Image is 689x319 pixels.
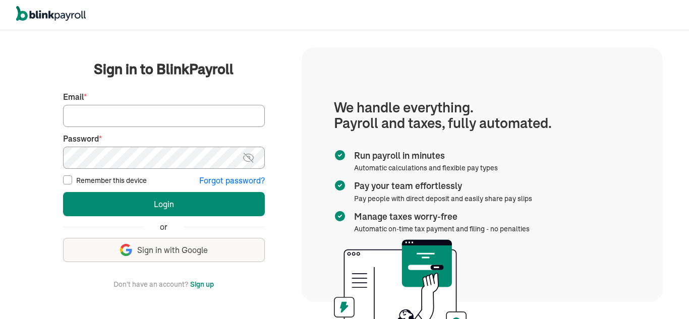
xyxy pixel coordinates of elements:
[354,224,530,233] span: Automatic on-time tax payment and filing - no penalties
[113,278,188,290] span: Don't have an account?
[137,244,208,256] span: Sign in with Google
[354,163,498,172] span: Automatic calculations and flexible pay types
[63,133,265,145] label: Password
[334,149,346,161] img: checkmark
[354,194,532,203] span: Pay people with direct deposit and easily share pay slips
[334,100,630,131] h1: We handle everything. Payroll and taxes, fully automated.
[190,278,214,290] button: Sign up
[16,6,86,21] img: logo
[120,244,132,256] img: google
[63,91,265,103] label: Email
[63,105,265,127] input: Your email address
[63,192,265,216] button: Login
[160,221,167,233] span: or
[354,210,526,223] span: Manage taxes worry-free
[242,152,255,164] img: eye
[354,179,528,193] span: Pay your team effortlessly
[354,149,494,162] span: Run payroll in minutes
[63,238,265,262] button: Sign in with Google
[199,175,265,186] button: Forgot password?
[334,210,346,222] img: checkmark
[94,59,234,79] span: Sign in to BlinkPayroll
[76,175,147,185] label: Remember this device
[334,179,346,192] img: checkmark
